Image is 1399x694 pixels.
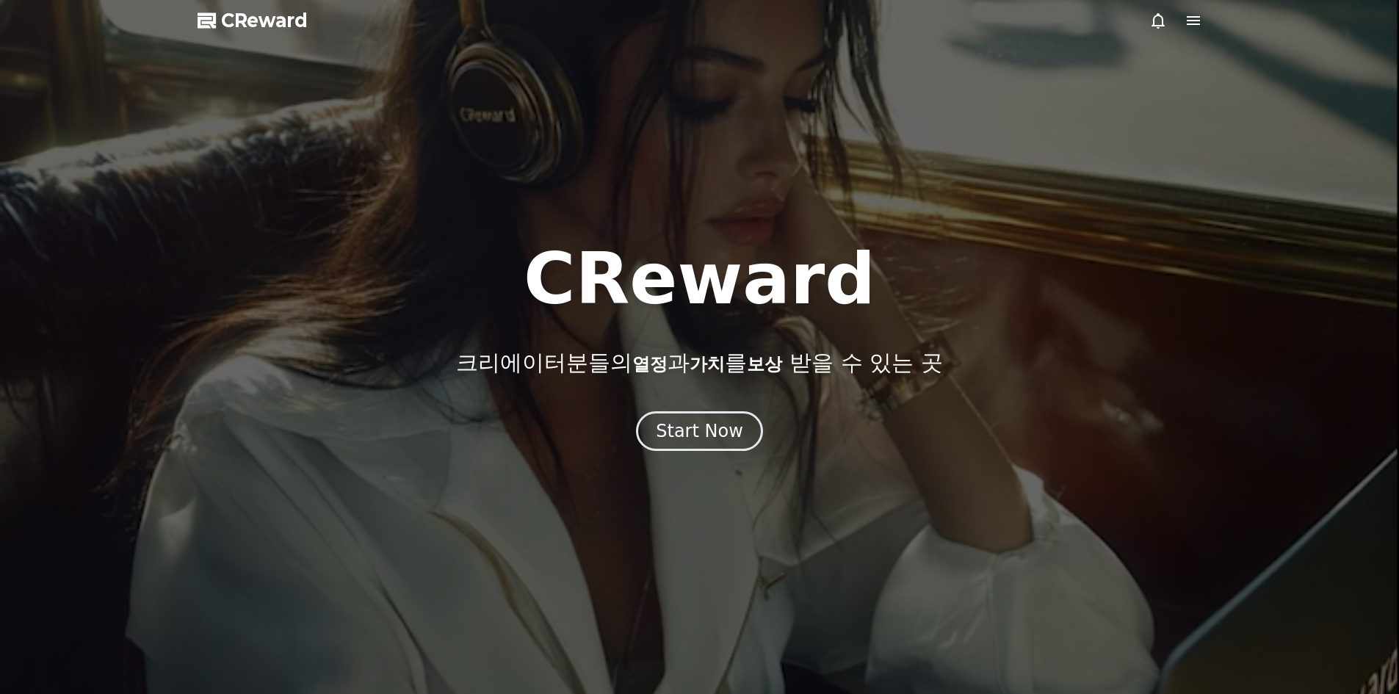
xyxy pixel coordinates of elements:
span: 열정 [632,354,668,375]
span: 가치 [690,354,725,375]
span: CReward [221,9,308,32]
a: Start Now [636,426,763,440]
span: 보상 [747,354,782,375]
p: 크리에이터분들의 과 를 받을 수 있는 곳 [456,350,942,376]
a: CReward [198,9,308,32]
div: Start Now [656,419,743,443]
button: Start Now [636,411,763,451]
h1: CReward [524,244,875,314]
